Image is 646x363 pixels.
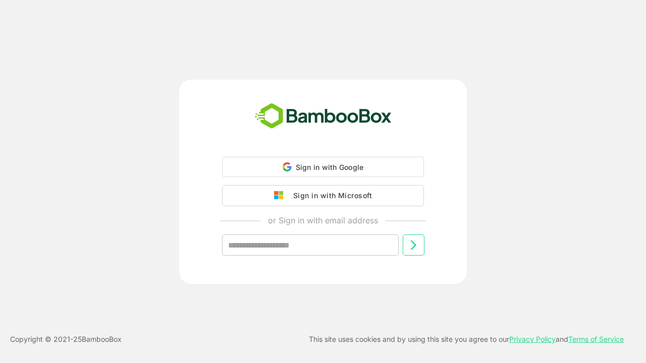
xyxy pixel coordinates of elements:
div: Sign in with Google [222,157,424,177]
button: Sign in with Microsoft [222,185,424,206]
p: Copyright © 2021- 25 BambooBox [10,333,122,345]
p: This site uses cookies and by using this site you agree to our and [309,333,624,345]
img: google [274,191,288,200]
a: Terms of Service [568,335,624,343]
a: Privacy Policy [509,335,556,343]
div: Sign in with Microsoft [288,189,372,202]
p: or Sign in with email address [268,214,378,226]
span: Sign in with Google [296,163,364,171]
img: bamboobox [249,100,397,133]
